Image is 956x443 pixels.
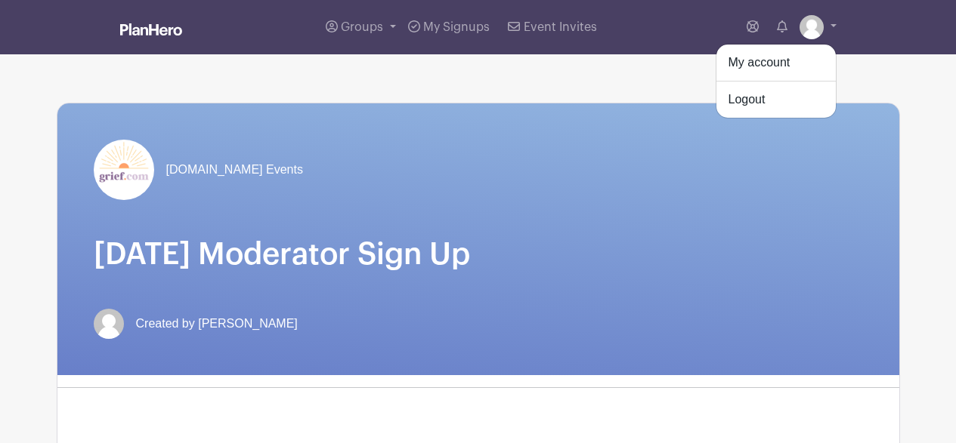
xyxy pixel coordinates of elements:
img: logo_white-6c42ec7e38ccf1d336a20a19083b03d10ae64f83f12c07503d8b9e83406b4c7d.svg [120,23,182,35]
img: grief-logo-planhero.png [94,140,154,200]
span: Event Invites [524,21,597,33]
a: My account [716,51,836,75]
span: [DOMAIN_NAME] Events [166,161,303,179]
span: Groups [341,21,383,33]
img: default-ce2991bfa6775e67f084385cd625a349d9dcbb7a52a09fb2fda1e96e2d18dcdb.png [94,309,124,339]
div: Groups [716,44,837,118]
span: My Signups [423,21,490,33]
img: default-ce2991bfa6775e67f084385cd625a349d9dcbb7a52a09fb2fda1e96e2d18dcdb.png [800,15,824,39]
a: Logout [716,88,836,112]
span: Created by [PERSON_NAME] [136,315,298,333]
h1: [DATE] Moderator Sign Up [94,236,863,272]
